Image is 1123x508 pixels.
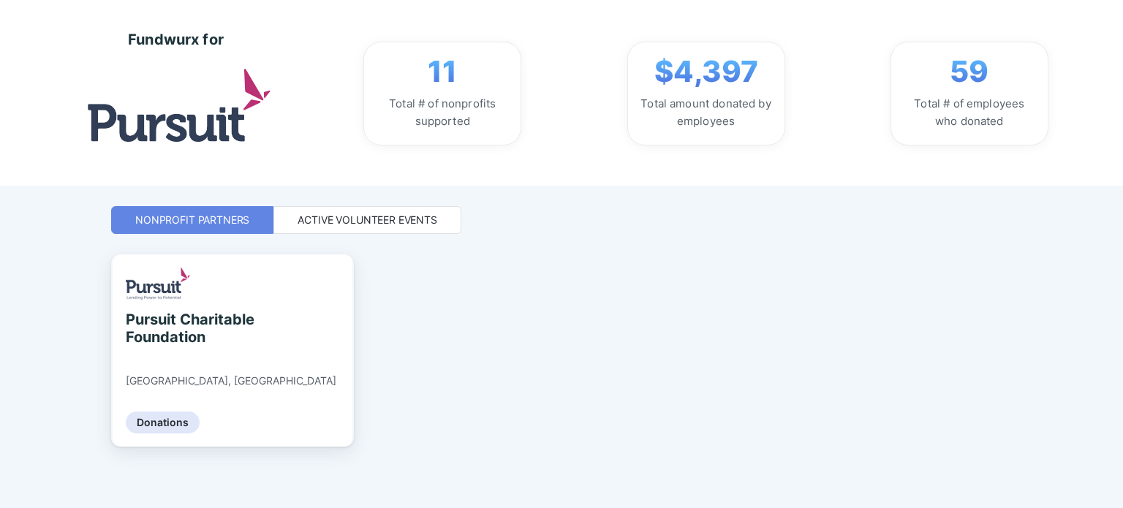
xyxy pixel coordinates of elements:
span: 59 [950,54,988,89]
div: Total # of employees who donated [903,95,1036,130]
div: Pursuit Charitable Foundation [126,311,260,346]
div: Active Volunteer Events [298,213,437,227]
div: [GEOGRAPHIC_DATA], [GEOGRAPHIC_DATA] [126,374,336,387]
div: Total # of nonprofits supported [376,95,509,130]
div: Total amount donated by employees [640,95,773,130]
span: $4,397 [654,54,758,89]
span: 11 [428,54,457,89]
div: Donations [126,412,200,433]
div: Fundwurx for [128,31,224,48]
img: logo.jpg [88,69,271,141]
div: Nonprofit Partners [135,213,249,227]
